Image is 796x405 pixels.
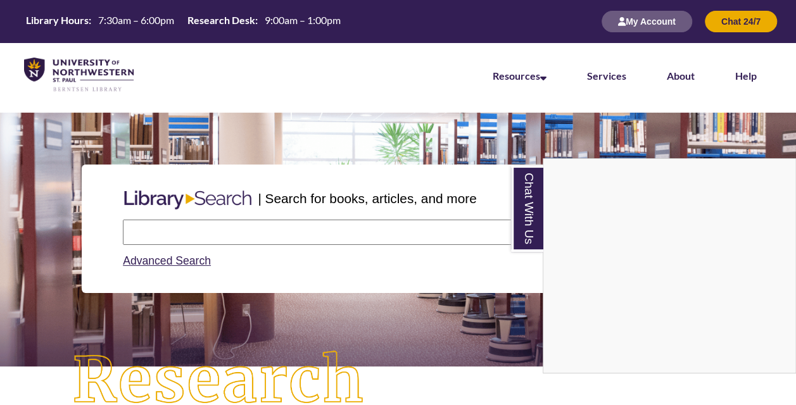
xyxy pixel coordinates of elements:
[587,70,626,82] a: Services
[493,70,546,82] a: Resources
[543,159,795,373] iframe: Chat Widget
[667,70,695,82] a: About
[543,158,796,373] div: Chat With Us
[24,58,134,92] img: UNWSP Library Logo
[735,70,757,82] a: Help
[511,165,543,252] a: Chat With Us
